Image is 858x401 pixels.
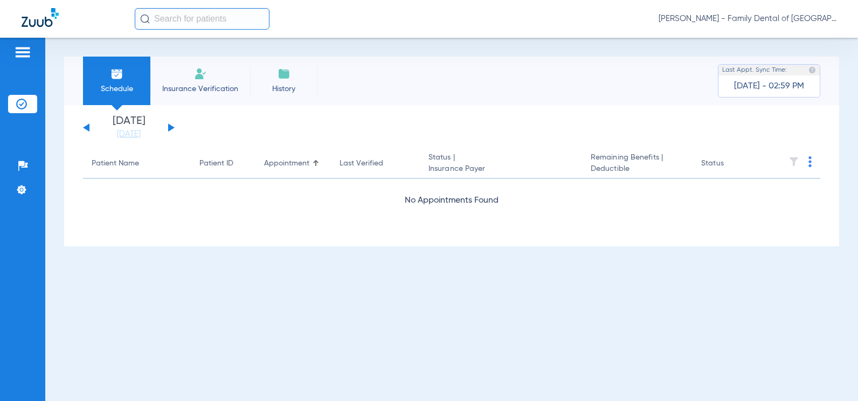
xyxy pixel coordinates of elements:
span: Insurance Verification [158,84,242,94]
li: [DATE] [96,116,161,140]
div: Patient Name [92,158,139,169]
div: Patient ID [199,158,247,169]
th: Status [693,149,765,179]
div: Patient ID [199,158,233,169]
div: No Appointments Found [83,194,820,208]
div: Last Verified [340,158,383,169]
img: Schedule [110,67,123,80]
span: [DATE] - 02:59 PM [734,81,804,92]
span: [PERSON_NAME] - Family Dental of [GEOGRAPHIC_DATA] [659,13,836,24]
a: [DATE] [96,129,161,140]
img: filter.svg [788,156,799,167]
div: Appointment [264,158,322,169]
img: Search Icon [140,14,150,24]
th: Remaining Benefits | [582,149,693,179]
img: Manual Insurance Verification [194,67,207,80]
div: Last Verified [340,158,411,169]
img: History [278,67,290,80]
div: Appointment [264,158,309,169]
img: Zuub Logo [22,8,59,27]
img: group-dot-blue.svg [808,156,812,167]
th: Status | [420,149,582,179]
input: Search for patients [135,8,269,30]
span: Deductible [591,163,684,175]
div: Patient Name [92,158,182,169]
img: last sync help info [808,66,816,74]
img: hamburger-icon [14,46,31,59]
span: Schedule [91,84,142,94]
span: Last Appt. Sync Time: [722,65,787,75]
span: History [258,84,309,94]
span: Insurance Payer [428,163,573,175]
